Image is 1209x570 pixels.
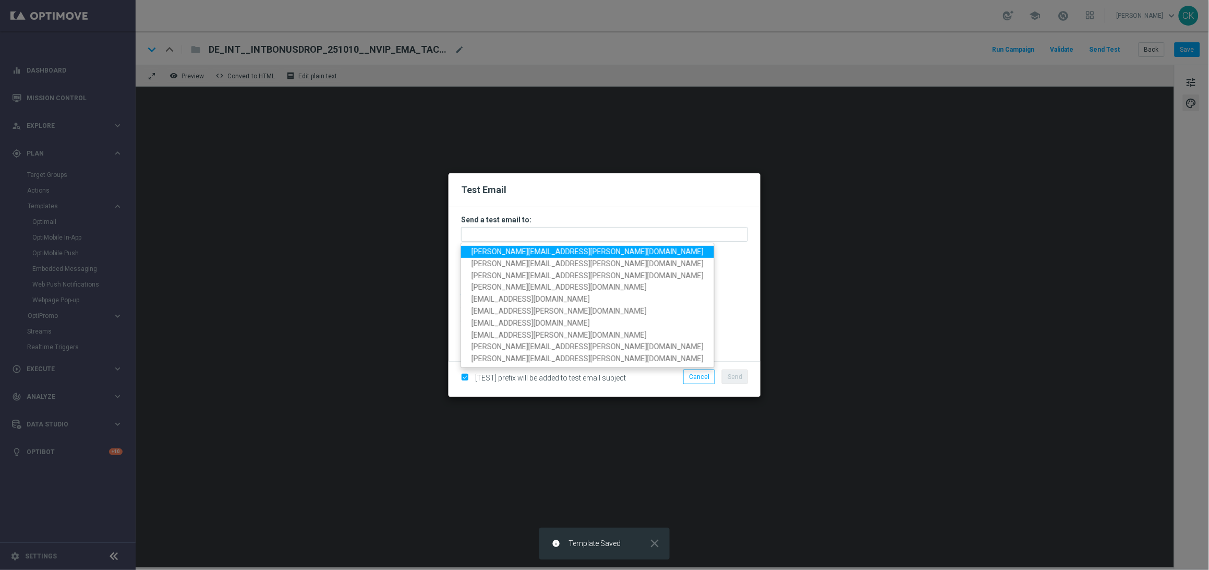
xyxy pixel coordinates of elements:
button: close [647,539,661,548]
a: [PERSON_NAME][EMAIL_ADDRESS][PERSON_NAME][DOMAIN_NAME] [461,353,714,365]
button: Send [722,370,748,384]
span: [EMAIL_ADDRESS][DOMAIN_NAME] [471,295,590,303]
a: [EMAIL_ADDRESS][PERSON_NAME][DOMAIN_NAME] [461,329,714,341]
span: [TEST] prefix will be added to test email subject [475,374,626,382]
span: [PERSON_NAME][EMAIL_ADDRESS][PERSON_NAME][DOMAIN_NAME] [471,342,704,351]
span: Template Saved [569,539,621,548]
a: [PERSON_NAME][EMAIL_ADDRESS][DOMAIN_NAME] [461,281,714,293]
span: [EMAIL_ADDRESS][PERSON_NAME][DOMAIN_NAME] [471,307,647,315]
span: [PERSON_NAME][EMAIL_ADDRESS][DOMAIN_NAME] [471,283,647,291]
span: [PERSON_NAME][EMAIL_ADDRESS][PERSON_NAME][DOMAIN_NAME] [471,247,704,256]
a: [PERSON_NAME][EMAIL_ADDRESS][PERSON_NAME][DOMAIN_NAME] [461,246,714,258]
span: [EMAIL_ADDRESS][DOMAIN_NAME] [471,319,590,327]
a: [EMAIL_ADDRESS][DOMAIN_NAME] [461,317,714,329]
a: [EMAIL_ADDRESS][PERSON_NAME][DOMAIN_NAME] [461,305,714,317]
span: Send [728,373,742,381]
i: close [648,537,661,550]
a: [PERSON_NAME][EMAIL_ADDRESS][PERSON_NAME][DOMAIN_NAME] [461,258,714,270]
h2: Test Email [461,184,748,196]
a: [PERSON_NAME][EMAIL_ADDRESS][PERSON_NAME][DOMAIN_NAME] [461,341,714,353]
a: [EMAIL_ADDRESS][DOMAIN_NAME] [461,293,714,305]
i: info [552,539,560,548]
span: [PERSON_NAME][EMAIL_ADDRESS][PERSON_NAME][DOMAIN_NAME] [471,259,704,268]
h3: Send a test email to: [461,215,748,224]
span: [PERSON_NAME][EMAIL_ADDRESS][PERSON_NAME][DOMAIN_NAME] [471,354,704,363]
span: [PERSON_NAME][EMAIL_ADDRESS][PERSON_NAME][DOMAIN_NAME] [471,271,704,279]
button: Cancel [683,370,715,384]
a: [PERSON_NAME][EMAIL_ADDRESS][PERSON_NAME][DOMAIN_NAME] [461,269,714,281]
span: [EMAIL_ADDRESS][PERSON_NAME][DOMAIN_NAME] [471,330,647,339]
